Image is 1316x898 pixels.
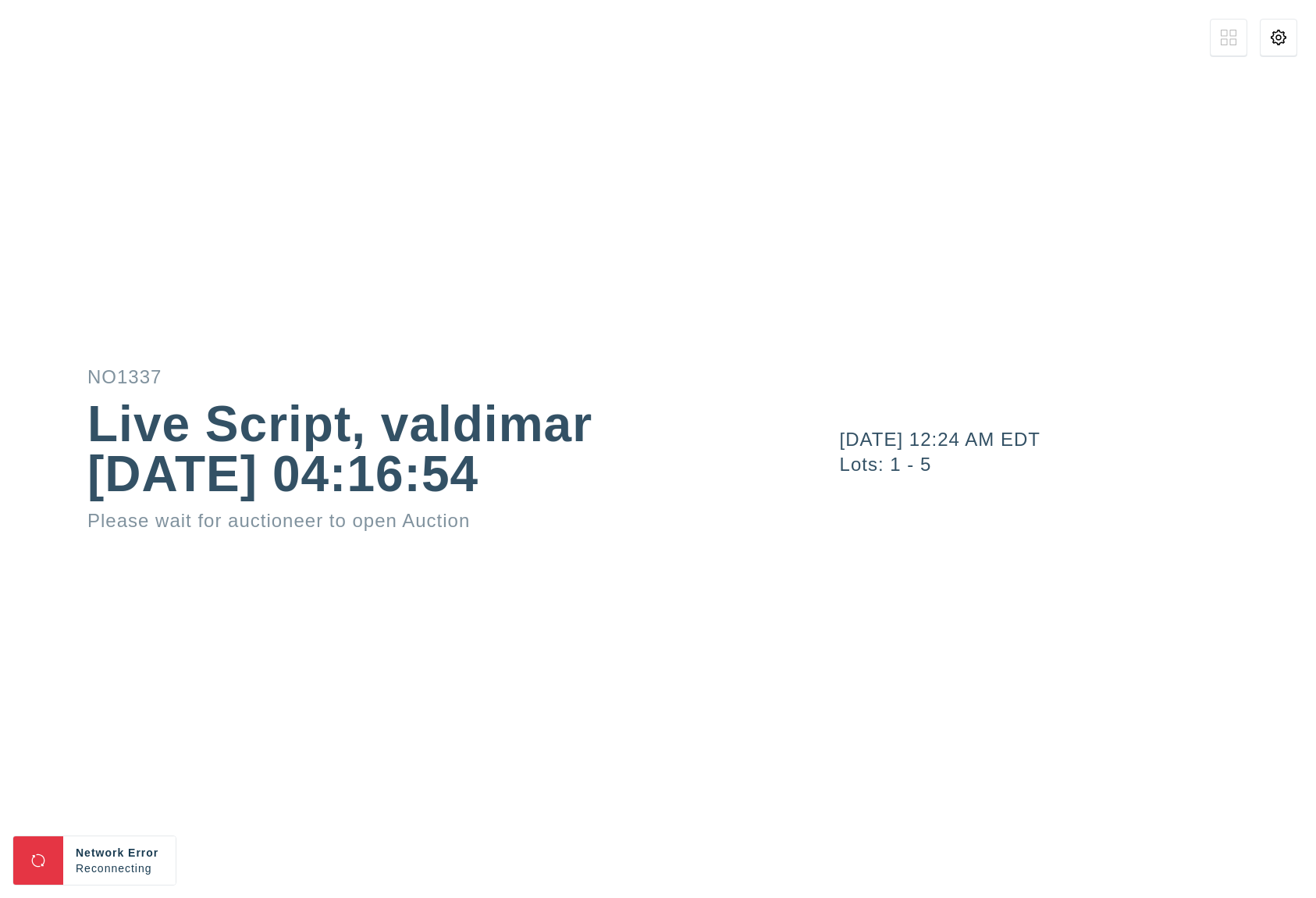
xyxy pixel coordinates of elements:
[87,368,702,387] div: NO1337
[87,511,702,530] div: Please wait for auctioneer to open Auction
[840,430,1316,449] div: [DATE] 12:24 AM EDT
[840,455,1316,474] div: Lots: 1 - 5
[76,845,163,861] div: Network Error
[87,399,702,499] div: Live Script, valdimar [DATE] 04:16:54
[76,861,163,876] div: Reconnecting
